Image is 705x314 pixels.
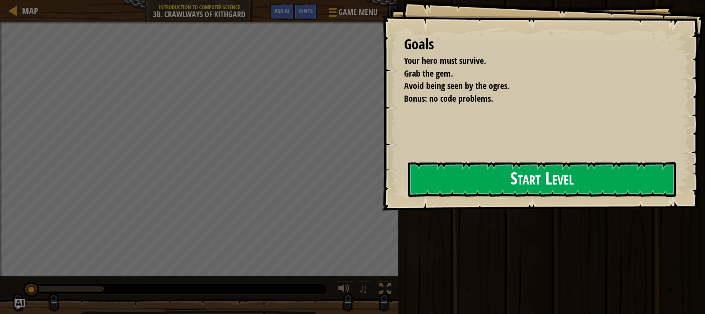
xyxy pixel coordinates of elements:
span: Ask AI [275,7,289,15]
span: Avoid being seen by the ogres. [404,80,509,92]
li: Avoid being seen by the ogres. [393,80,672,92]
li: Grab the gem. [393,67,672,80]
span: Hints [298,7,313,15]
span: Bonus: no code problems. [404,92,493,104]
span: Grab the gem. [404,67,453,79]
button: Adjust volume [335,281,353,299]
button: ♫ [357,281,372,299]
span: Game Menu [338,7,378,18]
button: Toggle fullscreen [376,281,394,299]
div: Goals [404,34,674,55]
span: Map [22,5,38,17]
button: Ask AI [15,299,25,310]
button: Start Level [408,162,676,197]
li: Your hero must survive. [393,55,672,67]
a: Map [18,5,38,17]
li: Bonus: no code problems. [393,92,672,105]
span: ♫ [359,282,368,296]
button: Game Menu [322,4,383,24]
span: Your hero must survive. [404,55,486,66]
button: Ask AI [270,4,294,20]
